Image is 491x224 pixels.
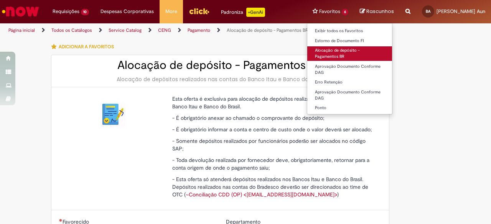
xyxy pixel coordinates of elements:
[172,137,376,152] p: - Somente depósitos realizados por funcionários poderão ser alocados no código SAP;
[59,59,381,72] h2: Alocação de depósito - Pagamentos BR
[360,8,394,15] a: Rascunhos
[186,191,337,198] a: ~Conciliação CDD (OP) <[EMAIL_ADDRESS][DOMAIN_NAME]>
[319,8,340,15] span: Favoritos
[172,175,376,198] p: - Esta oferta só atenderá depósitos realizados nos Bancos Itau e Banco do Brasil. Depósitos reali...
[172,126,376,133] p: - É obrigatório informar a conta e centro de custo onde o valor deverá ser alocado;
[307,23,392,114] ul: Favoritos
[246,8,265,17] p: +GenAi
[307,88,392,102] a: Aprovação Documento Conforme DAG
[221,8,265,17] div: Padroniza
[172,156,376,172] p: - Toda devolução realizada por fornecedor deve, obrigatoriamente, retornar para a conta origem de...
[6,23,321,38] ul: Trilhas de página
[101,103,125,127] img: Alocação de depósito - Pagamentos BR
[307,62,392,77] a: Aprovação Documento Conforme DAG
[1,4,40,19] img: ServiceNow
[342,9,348,15] span: 6
[188,27,210,33] a: Pagamento
[158,27,171,33] a: CENG
[307,46,392,60] a: Alocação de depósito - Pagamentos BR
[53,8,79,15] span: Requisições
[59,75,381,83] div: Alocação de depósitos realizados nas contas do Banco Itau e Banco do Brasil
[307,104,392,112] a: Ponto
[426,9,430,14] span: BA
[51,39,118,55] button: Adicionar a Favoritos
[59,219,63,222] span: Necessários
[307,37,392,45] a: Estorno de Documento FI
[165,8,177,15] span: More
[51,27,92,33] a: Todos os Catálogos
[227,27,308,33] a: Alocação de depósito - Pagamentos BR
[366,8,394,15] span: Rascunhos
[59,44,114,50] span: Adicionar a Favoritos
[101,8,154,15] span: Despesas Corporativas
[8,27,35,33] a: Página inicial
[109,27,142,33] a: Service Catalog
[172,114,376,122] p: - É obrigatório anexar ao chamado o comprovante do depósito;
[307,27,392,35] a: Exibir todos os Favoritos
[189,5,209,17] img: click_logo_yellow_360x200.png
[307,78,392,87] a: Erro Retenção
[81,9,89,15] span: 10
[172,95,376,110] p: Esta oferta é exclusiva para alocação de depósitos realizados nas contas da Cia no Banco Itau e B...
[437,8,485,15] span: [PERSON_NAME] Aun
